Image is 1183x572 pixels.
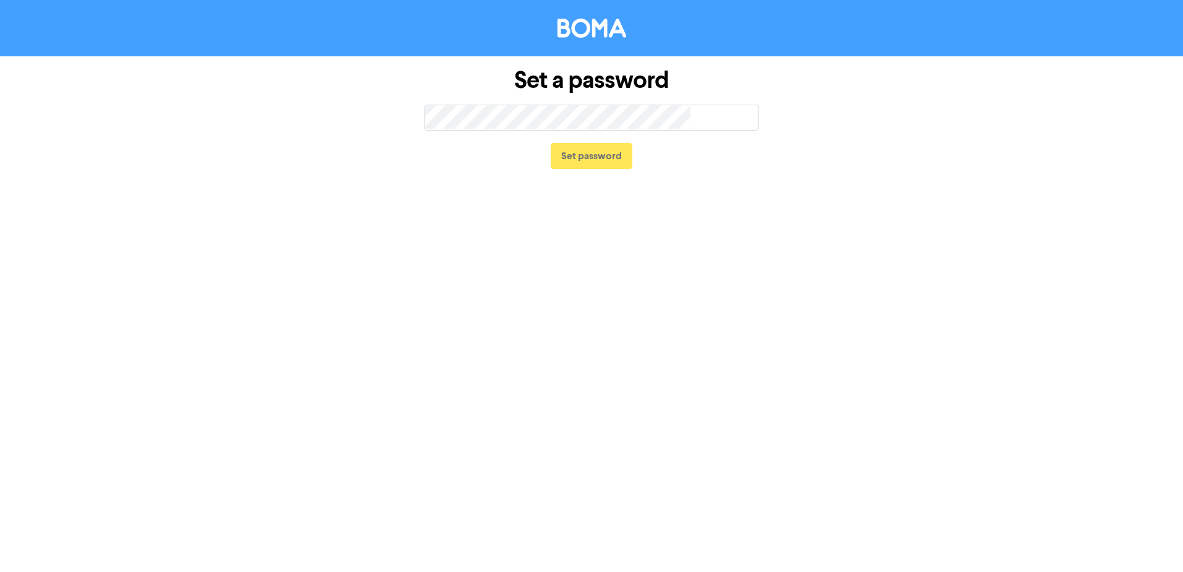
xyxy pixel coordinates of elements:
[658,103,758,132] span: too short
[551,143,632,169] button: Set password
[424,66,759,95] h1: Set a password
[1121,513,1183,572] iframe: Chat Widget
[557,19,626,38] img: BOMA Logo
